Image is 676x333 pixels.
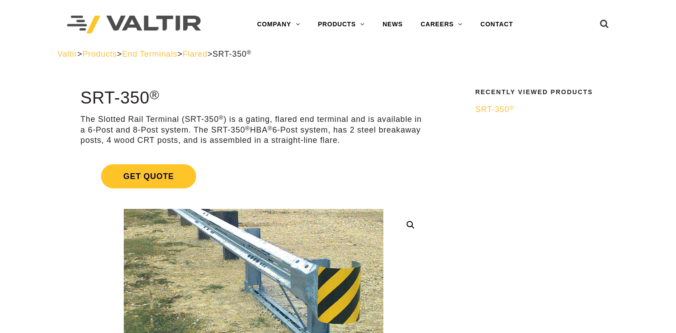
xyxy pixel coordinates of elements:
[101,164,196,188] span: Get Quote
[80,114,427,146] p: The Slotted Rail Terminal (SRT-350 ) is a gating, flared end terminal and is available in a 6-Pos...
[509,104,514,111] sup: ®
[248,16,309,33] a: COMPANY
[122,50,177,58] a: End Terminals
[471,16,522,33] a: CONTACT
[475,104,613,115] a: SRT-350®
[374,16,411,33] a: NEWS
[268,125,273,132] sup: ®
[80,154,427,199] a: Get Quote
[183,50,208,58] a: Flared
[475,89,613,96] h2: Recently Viewed Products
[213,50,252,58] span: SRT-350
[80,89,427,108] h1: SRT-350
[309,16,374,33] a: PRODUCTS
[411,16,471,33] a: CAREERS
[247,49,252,56] sup: ®
[82,50,117,58] a: Products
[475,105,514,114] span: SRT-350
[150,87,160,102] sup: ®
[58,50,77,58] a: Valtir
[67,16,201,34] img: Valtir
[245,125,250,132] sup: ®
[219,114,224,121] sup: ®
[58,49,619,59] div: > > > >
